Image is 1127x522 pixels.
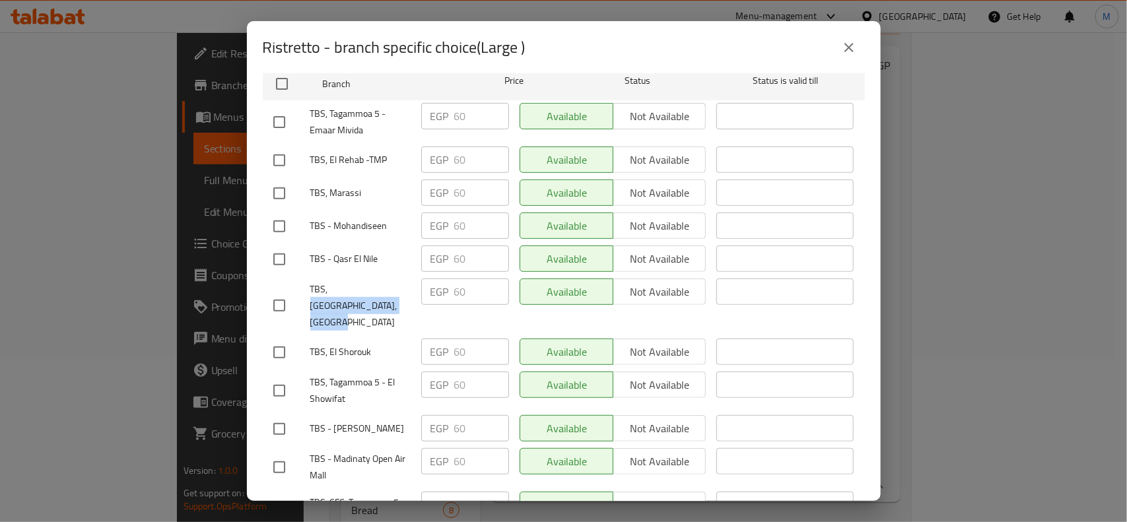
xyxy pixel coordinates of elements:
[454,147,509,173] input: Please enter price
[430,152,449,168] p: EGP
[430,108,449,124] p: EGP
[310,344,411,360] span: TBS, El Shorouk
[310,420,411,437] span: TBS - [PERSON_NAME]
[322,76,460,92] span: Branch
[310,451,411,484] span: TBS - Madinaty Open Air Mall
[310,152,411,168] span: TBS, El Rehab -TMP
[310,106,411,139] span: TBS, Tagammoa 5 - Emaar Mivida
[430,377,449,393] p: EGP
[454,245,509,272] input: Please enter price
[310,281,411,331] span: TBS, [GEOGRAPHIC_DATA],[GEOGRAPHIC_DATA]
[430,185,449,201] p: EGP
[430,497,449,513] p: EGP
[430,251,449,267] p: EGP
[833,32,865,63] button: close
[454,492,509,518] input: Please enter price
[454,212,509,239] input: Please enter price
[430,218,449,234] p: EGP
[263,37,526,58] h2: Ristretto - branch specific choice(Large )
[454,415,509,441] input: Please enter price
[454,339,509,365] input: Please enter price
[454,179,509,206] input: Please enter price
[310,218,411,234] span: TBS - Mohandiseen
[310,185,411,201] span: TBS, Marassi
[568,73,706,89] span: Status
[430,453,449,469] p: EGP
[430,344,449,360] p: EGP
[430,420,449,436] p: EGP
[454,103,509,129] input: Please enter price
[454,448,509,474] input: Please enter price
[310,251,411,267] span: TBS - Qasr El Nile
[716,73,854,89] span: Status is valid till
[454,278,509,305] input: Please enter price
[454,372,509,398] input: Please enter price
[430,284,449,300] p: EGP
[470,73,558,89] span: Price
[310,374,411,407] span: TBS, Tagammoa 5 - El Showifat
